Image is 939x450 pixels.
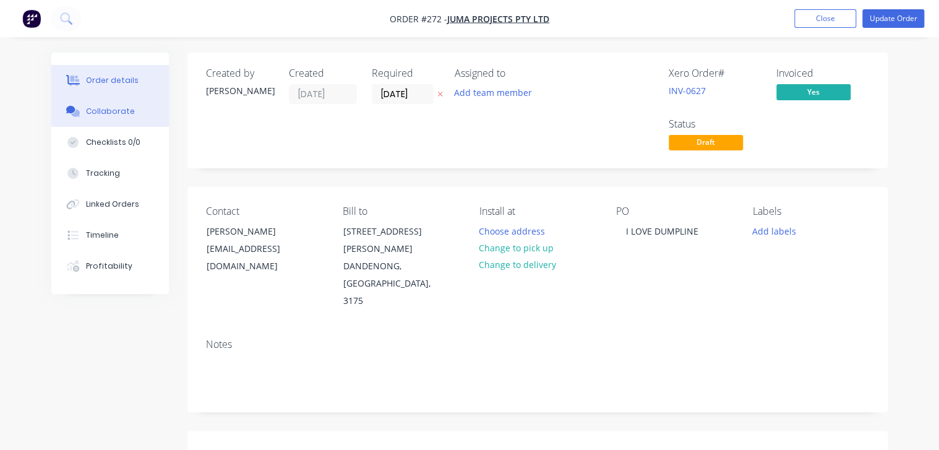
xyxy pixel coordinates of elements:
[206,206,323,217] div: Contact
[752,206,869,217] div: Labels
[455,84,539,101] button: Add team member
[86,106,135,117] div: Collaborate
[206,84,274,97] div: [PERSON_NAME]
[472,240,560,256] button: Change to pick up
[343,206,460,217] div: Bill to
[472,256,562,273] button: Change to delivery
[615,222,708,240] div: I LOVE DUMPLINE
[51,96,169,127] button: Collaborate
[86,137,140,148] div: Checklists 0/0
[455,67,578,79] div: Assigned to
[51,158,169,189] button: Tracking
[333,222,457,310] div: [STREET_ADDRESS][PERSON_NAME]DANDENONG, [GEOGRAPHIC_DATA], 3175
[479,206,596,217] div: Install at
[86,168,120,179] div: Tracking
[51,189,169,220] button: Linked Orders
[448,84,539,101] button: Add team member
[343,223,446,257] div: [STREET_ADDRESS][PERSON_NAME]
[196,222,320,275] div: [PERSON_NAME][EMAIL_ADDRESS][DOMAIN_NAME]
[86,261,132,272] div: Profitability
[22,9,41,28] img: Factory
[669,135,743,150] span: Draft
[669,85,706,97] a: INV-0627
[447,13,549,25] a: JUMA PROJECTS PTY LTD
[669,67,761,79] div: Xero Order #
[51,220,169,251] button: Timeline
[862,9,924,28] button: Update Order
[372,67,440,79] div: Required
[794,9,856,28] button: Close
[86,230,119,241] div: Timeline
[776,67,869,79] div: Invoiced
[343,257,446,309] div: DANDENONG, [GEOGRAPHIC_DATA], 3175
[615,206,732,217] div: PO
[289,67,357,79] div: Created
[206,339,869,350] div: Notes
[86,75,139,86] div: Order details
[206,67,274,79] div: Created by
[51,251,169,282] button: Profitability
[669,118,761,130] div: Status
[51,127,169,158] button: Checklists 0/0
[745,222,802,239] button: Add labels
[51,65,169,96] button: Order details
[390,13,447,25] span: Order #272 -
[207,223,309,240] div: [PERSON_NAME]
[472,222,551,239] button: Choose address
[776,84,851,100] span: Yes
[207,240,309,275] div: [EMAIL_ADDRESS][DOMAIN_NAME]
[86,199,139,210] div: Linked Orders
